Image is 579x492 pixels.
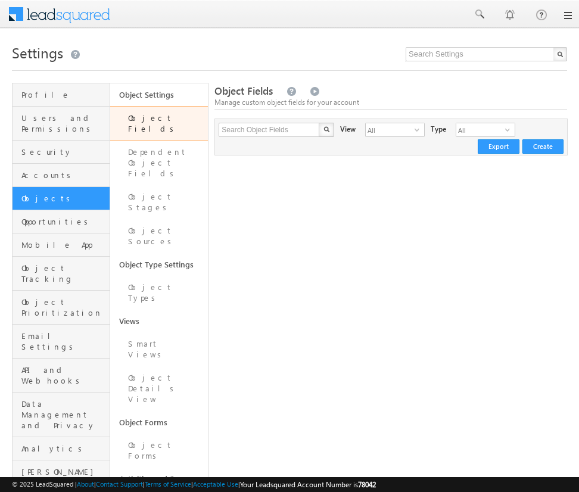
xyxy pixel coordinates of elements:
span: API and Webhooks [21,365,107,386]
span: Mobile App [21,239,107,250]
span: Accounts [21,170,107,180]
span: select [505,126,515,133]
span: Email Settings [21,331,107,352]
span: Object Prioritization [21,297,107,318]
span: Your Leadsquared Account Number is [240,480,376,489]
a: Object Fields [110,106,208,141]
a: Email Settings [13,325,110,359]
span: Data Management and Privacy [21,398,107,431]
span: All [456,123,505,136]
span: select [415,126,424,133]
a: Views [110,310,208,332]
span: Users and Permissions [21,113,107,134]
a: Object Sources [110,219,208,253]
img: Search [323,126,329,132]
span: Analytics [21,443,107,454]
button: Create [522,139,564,154]
a: Object Settings [110,83,208,106]
a: Object Prioritization [13,291,110,325]
a: Object Tracking [13,257,110,291]
a: Object Type Settings [110,253,208,276]
span: Object Fields [214,84,273,98]
a: About [77,480,94,488]
a: Object Stages [110,185,208,219]
span: 78042 [358,480,376,489]
a: Users and Permissions [13,107,110,141]
div: Manage custom object fields for your account [214,97,567,108]
a: Terms of Service [145,480,191,488]
a: Activities and Scores [110,468,208,490]
a: Object Types [110,276,208,310]
a: Acceptable Use [193,480,238,488]
a: Object Details View [110,366,208,411]
span: © 2025 LeadSquared | | | | | [12,479,376,490]
a: Smart Views [110,332,208,366]
a: Accounts [13,164,110,187]
a: Dependent Object Fields [110,141,208,185]
span: Security [21,147,107,157]
a: API and Webhooks [13,359,110,393]
span: Object Tracking [21,263,107,284]
span: Settings [12,43,63,62]
span: Objects [21,193,107,204]
a: Data Management and Privacy [13,393,110,437]
a: Analytics [13,437,110,460]
div: View [340,123,356,135]
span: Opportunities [21,216,107,227]
a: [PERSON_NAME] [13,460,110,484]
a: Object Forms [110,434,208,468]
a: Contact Support [96,480,143,488]
button: Export [478,139,519,154]
a: Objects [13,187,110,210]
a: Security [13,141,110,164]
span: Profile [21,89,107,100]
span: [PERSON_NAME] [21,466,107,477]
a: Opportunities [13,210,110,233]
a: Mobile App [13,233,110,257]
div: Type [431,123,446,135]
a: Profile [13,83,110,107]
a: Object Forms [110,411,208,434]
span: All [366,123,415,136]
input: Search Settings [406,47,567,61]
